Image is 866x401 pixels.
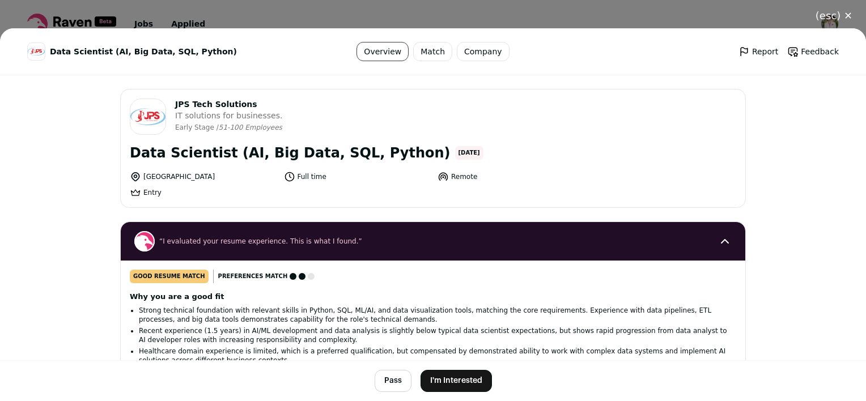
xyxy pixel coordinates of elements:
[218,271,288,282] span: Preferences match
[28,48,45,56] img: 56f33ba3aebab4d7a1e87ba7d74a868f19e3928d3fb759ec54767a8720d30771.png
[175,99,282,110] span: JPS Tech Solutions
[284,171,431,182] li: Full time
[159,237,707,246] span: “I evaluated your resume experience. This is what I found.”
[130,187,277,198] li: Entry
[216,123,282,132] li: /
[219,123,282,131] span: 51-100 Employees
[139,306,727,324] li: Strong technical foundation with relevant skills in Python, SQL, ML/AI, and data visualization to...
[738,46,778,57] a: Report
[421,370,492,392] button: I'm Interested
[457,42,510,61] a: Company
[455,146,483,160] span: [DATE]
[787,46,839,57] a: Feedback
[130,144,451,162] h1: Data Scientist (AI, Big Data, SQL, Python)
[375,370,411,392] button: Pass
[130,171,277,182] li: [GEOGRAPHIC_DATA]
[356,42,409,61] a: Overview
[130,292,736,301] h2: Why you are a good fit
[413,42,452,61] a: Match
[139,347,727,365] li: Healthcare domain experience is limited, which is a preferred qualification, but compensated by d...
[139,326,727,344] li: Recent experience (1.5 years) in AI/ML development and data analysis is slightly below typical da...
[130,108,165,125] img: 56f33ba3aebab4d7a1e87ba7d74a868f19e3928d3fb759ec54767a8720d30771.png
[50,46,237,57] span: Data Scientist (AI, Big Data, SQL, Python)
[175,123,216,132] li: Early Stage
[802,3,866,28] button: Close modal
[130,270,209,283] div: good resume match
[438,171,585,182] li: Remote
[175,110,282,121] span: IT solutions for businesses.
